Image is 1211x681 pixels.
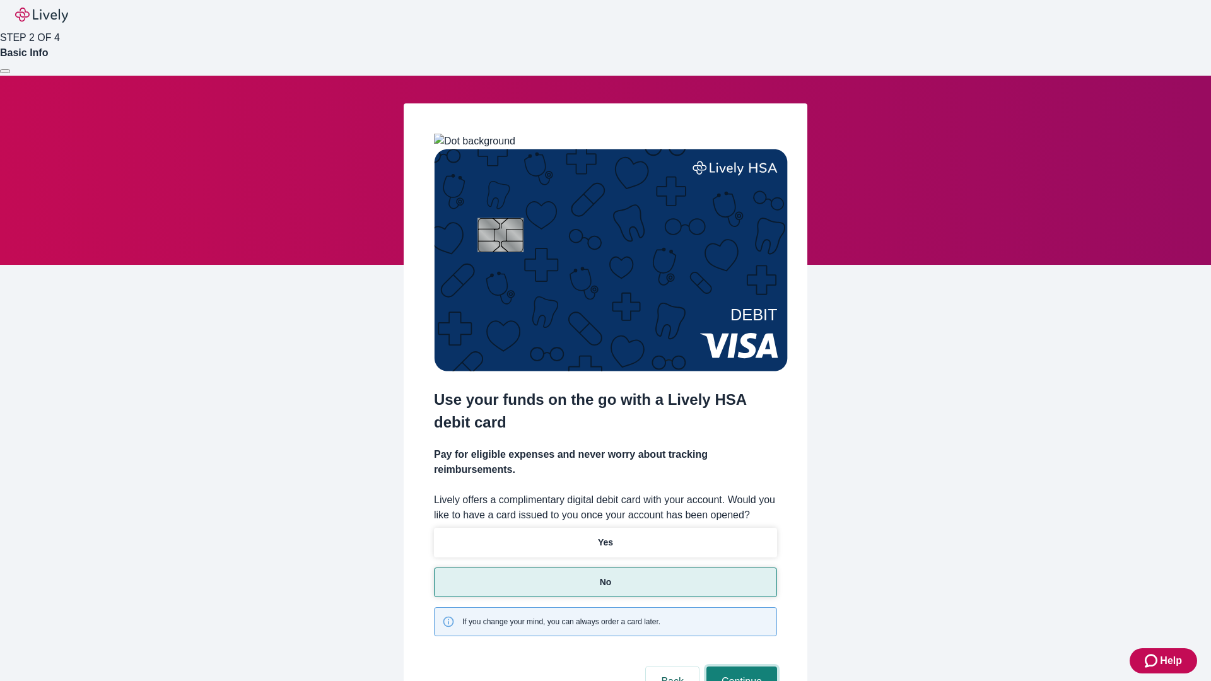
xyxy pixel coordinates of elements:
img: Dot background [434,134,515,149]
label: Lively offers a complimentary digital debit card with your account. Would you like to have a card... [434,492,777,523]
span: If you change your mind, you can always order a card later. [462,616,660,627]
p: Yes [598,536,613,549]
h4: Pay for eligible expenses and never worry about tracking reimbursements. [434,447,777,477]
p: No [600,576,612,589]
button: Zendesk support iconHelp [1130,648,1197,673]
button: No [434,567,777,597]
svg: Zendesk support icon [1145,653,1160,668]
h2: Use your funds on the go with a Lively HSA debit card [434,388,777,434]
button: Yes [434,528,777,557]
span: Help [1160,653,1182,668]
img: Debit card [434,149,788,371]
img: Lively [15,8,68,23]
